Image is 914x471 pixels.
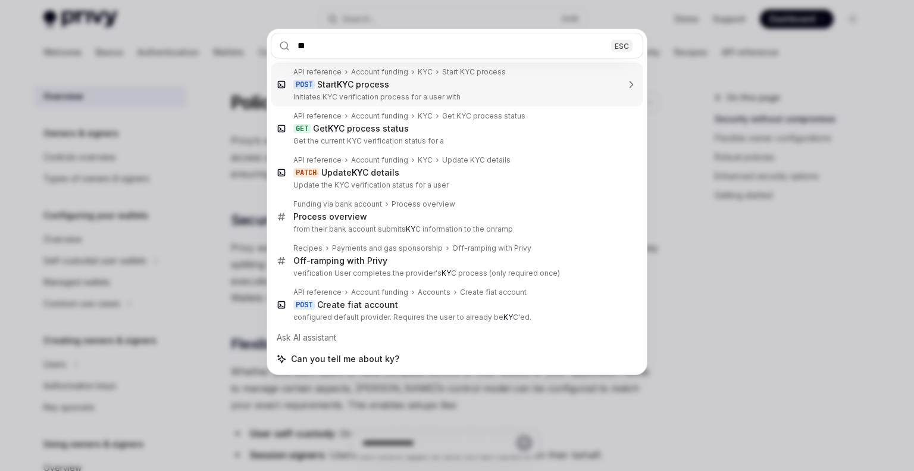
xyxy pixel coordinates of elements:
div: Create fiat account [460,288,527,297]
p: configured default provider. Requires the user to already be C'ed. [293,313,618,322]
p: Initiates KYC verification process for a user with [293,92,618,102]
div: Off-ramping with Privy [452,244,531,253]
div: Off-ramping with Privy [293,255,387,266]
div: API reference [293,288,342,297]
div: Update C details [321,167,399,178]
div: Start C process [317,79,389,90]
b: KY [503,313,513,322]
b: KY [328,123,339,133]
div: Accounts [418,288,450,297]
div: Funding via bank account [293,199,382,209]
div: Start KYC process [442,67,506,77]
div: Get C process status [313,123,409,134]
div: Ask AI assistant [271,327,643,348]
div: KYC [418,67,433,77]
div: API reference [293,155,342,165]
div: Recipes [293,244,323,253]
div: GET [293,124,311,133]
div: Process overview [293,211,367,222]
div: Payments and gas sponsorship [332,244,443,253]
div: Account funding [351,111,408,121]
div: ESC [611,39,633,52]
div: KYC [418,111,433,121]
p: from their bank account submits C information to the onramp [293,224,618,234]
div: Account funding [351,155,408,165]
div: POST [293,80,315,89]
div: Process overview [392,199,455,209]
p: verification User completes the provider's C process (only required once) [293,269,618,278]
b: KY [406,224,415,233]
div: Update KYC details [442,155,511,165]
div: POST [293,300,315,310]
b: KY [352,167,362,177]
b: KY [442,269,451,277]
div: API reference [293,111,342,121]
div: KYC [418,155,433,165]
div: PATCH [293,168,319,177]
div: Account funding [351,288,408,297]
div: Account funding [351,67,408,77]
p: Update the KYC verification status for a user [293,180,618,190]
div: API reference [293,67,342,77]
div: Create fiat account [317,300,398,310]
p: Get the current KYC verification status for a [293,136,618,146]
div: Get KYC process status [442,111,525,121]
span: Can you tell me about ky? [291,353,399,365]
b: KY [337,79,348,89]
